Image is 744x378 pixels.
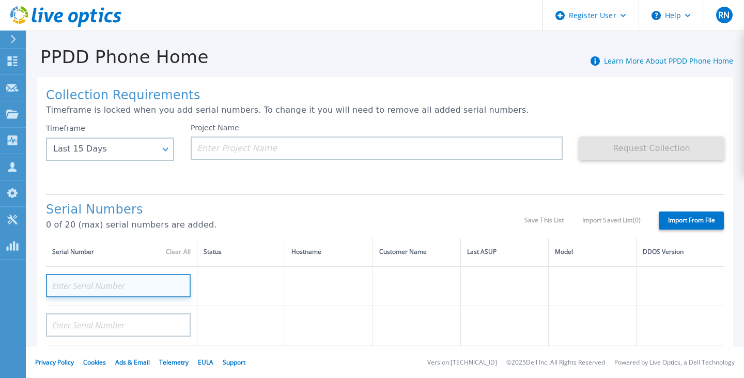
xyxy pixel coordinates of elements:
a: Privacy Policy [35,358,74,367]
a: Ads & Email [115,358,150,367]
div: Serial Number [52,246,191,258]
th: Hostname [285,238,373,266]
div: Last 15 Days [53,144,156,154]
th: DDOS Version [636,238,724,266]
span: RN [718,11,730,19]
a: Learn More About PPDD Phone Home [604,56,733,66]
a: Cookies [83,358,106,367]
label: Project Name [191,124,239,131]
p: Timeframe is locked when you add serial numbers. To change it you will need to remove all added s... [46,105,724,115]
a: Telemetry [159,358,189,367]
input: Enter Project Name [191,137,563,160]
h1: Serial Numbers [46,203,524,217]
input: Enter Serial Number [46,313,191,337]
button: Request Collection [579,137,724,160]
th: Status [197,238,285,266]
a: EULA [198,358,213,367]
li: Version: [TECHNICAL_ID] [427,359,497,366]
li: Powered by Live Optics, a Dell Technology [614,359,735,366]
a: Support [223,358,245,367]
h1: Collection Requirements [46,88,724,103]
input: Enter Serial Number [46,274,191,297]
th: Model [548,238,636,266]
th: Customer Name [373,238,460,266]
h1: PPDD Phone Home [26,47,209,67]
th: Last ASUP [460,238,548,266]
p: 0 of 20 (max) serial numbers are added. [46,220,524,230]
label: Timeframe [46,124,85,132]
li: © 2025 Dell Inc. All Rights Reserved [506,359,605,366]
label: Import From File [659,211,724,230]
